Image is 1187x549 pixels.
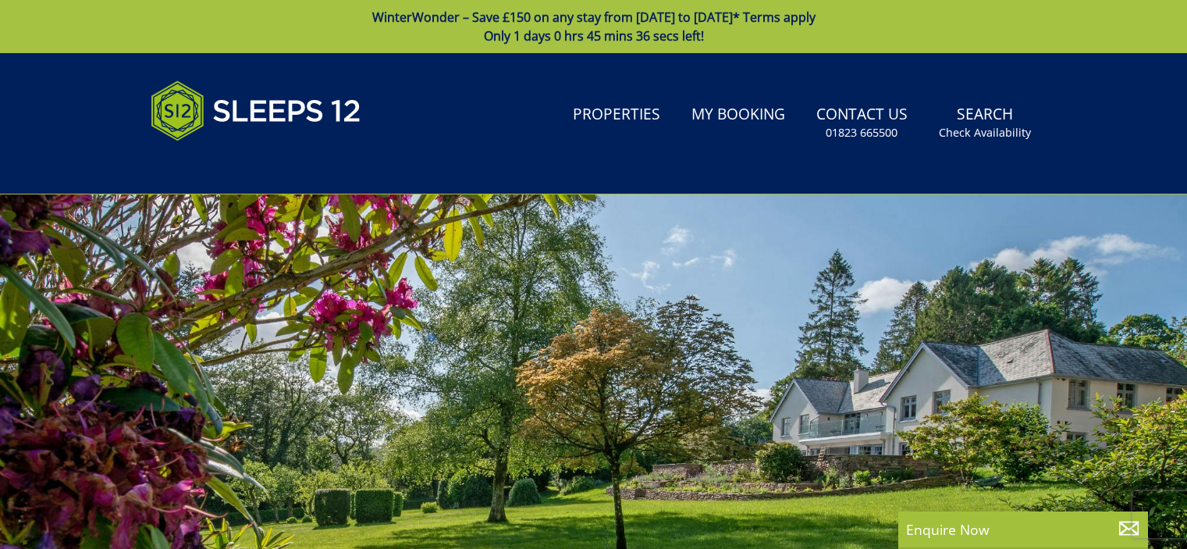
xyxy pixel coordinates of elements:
[143,159,307,173] iframe: Customer reviews powered by Trustpilot
[826,125,897,141] small: 01823 665500
[906,519,1140,540] p: Enquire Now
[685,98,791,133] a: My Booking
[933,98,1037,148] a: SearchCheck Availability
[151,72,361,150] img: Sleeps 12
[810,98,914,148] a: Contact Us01823 665500
[484,27,704,45] span: Only 1 days 0 hrs 45 mins 36 secs left!
[939,125,1031,141] small: Check Availability
[567,98,666,133] a: Properties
